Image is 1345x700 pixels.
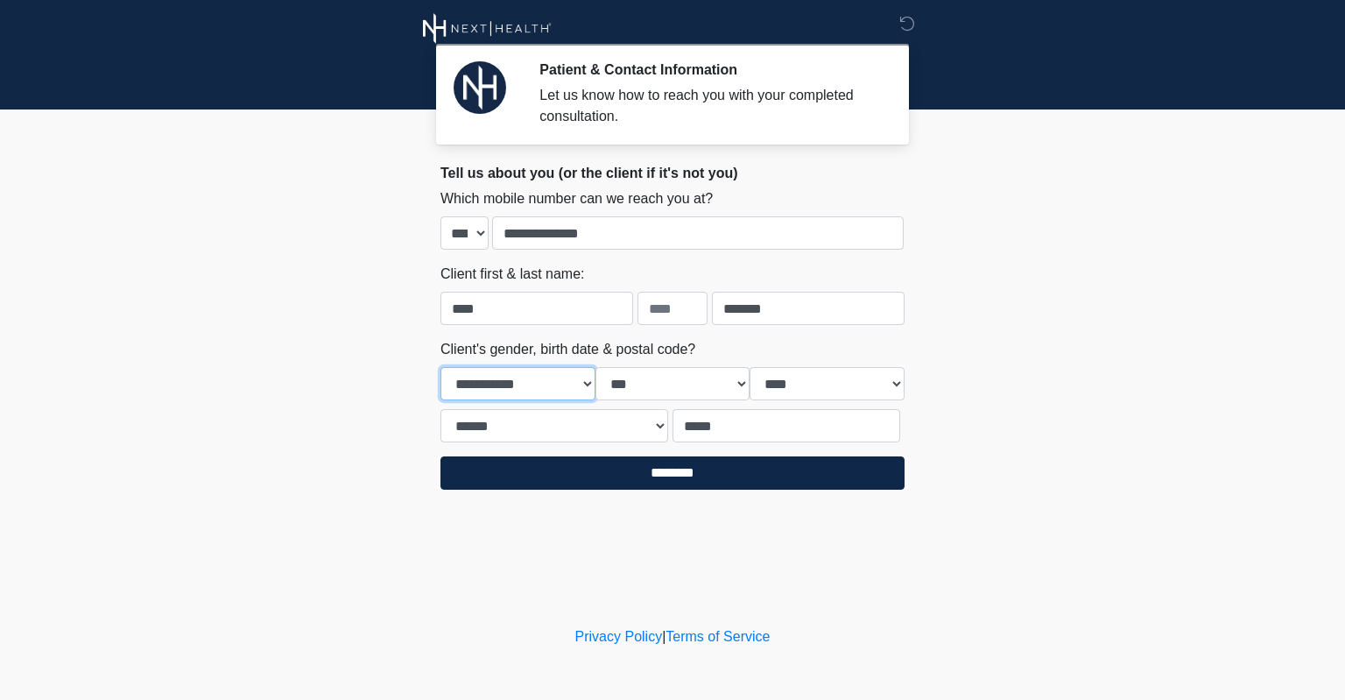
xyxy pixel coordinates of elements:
a: Terms of Service [665,629,770,644]
div: Let us know how to reach you with your completed consultation. [539,85,878,127]
label: Client's gender, birth date & postal code? [440,339,695,360]
label: Client first & last name: [440,264,585,285]
a: | [662,629,665,644]
h2: Patient & Contact Information [539,61,878,78]
img: Next Health Wellness Logo [423,13,552,44]
label: Which mobile number can we reach you at? [440,188,713,209]
h2: Tell us about you (or the client if it's not you) [440,165,905,181]
img: Agent Avatar [454,61,506,114]
a: Privacy Policy [575,629,663,644]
